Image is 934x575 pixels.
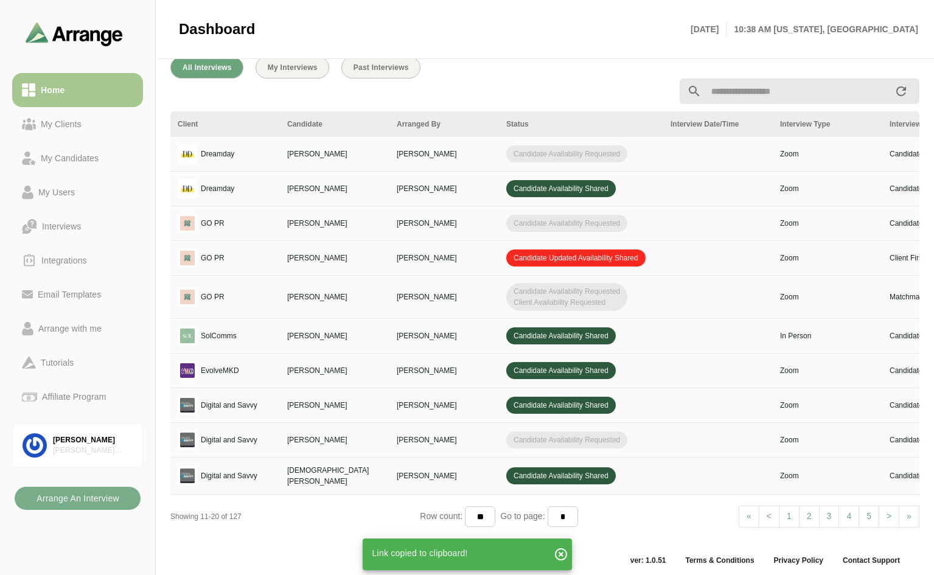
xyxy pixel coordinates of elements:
[36,355,78,370] div: Tutorials
[12,380,143,414] a: Affiliate Program
[506,119,656,130] div: Status
[201,253,225,263] p: GO PR
[621,556,676,565] span: ver: 1.0.51
[201,330,237,341] p: SolComms
[397,400,492,411] p: [PERSON_NAME]
[739,506,759,528] a: Previous
[178,466,197,486] img: logo
[201,291,225,302] p: GO PR
[36,151,103,166] div: My Candidates
[780,400,875,411] p: Zoom
[182,63,232,72] span: All Interviews
[37,389,111,404] div: Affiliate Program
[397,253,492,263] p: [PERSON_NAME]
[907,511,911,521] span: »
[178,179,197,198] img: logo
[780,330,875,341] p: In Person
[33,185,80,200] div: My Users
[287,434,382,445] p: [PERSON_NAME]
[170,57,243,78] button: All Interviews
[397,365,492,376] p: [PERSON_NAME]
[287,330,382,341] p: [PERSON_NAME]
[767,511,772,521] span: <
[495,511,547,521] span: Go to page:
[12,312,143,346] a: Arrange with me
[12,141,143,175] a: My Candidates
[764,556,833,565] a: Privacy Policy
[37,219,86,234] div: Interviews
[33,287,106,302] div: Email Templates
[691,22,727,37] p: [DATE]
[201,183,234,194] p: Dreamday
[353,63,409,72] span: Past Interviews
[12,175,143,209] a: My Users
[506,283,627,311] span: Candidate Availability Requested Client Availability Requested
[267,63,318,72] span: My Interviews
[179,20,255,38] span: Dashboard
[675,556,764,565] a: Terms & Conditions
[287,400,382,411] p: [PERSON_NAME]
[859,506,879,528] a: 5
[287,291,382,302] p: [PERSON_NAME]
[36,487,119,510] b: Arrange An Interview
[201,148,234,159] p: Dreamday
[12,73,143,107] a: Home
[53,435,133,445] div: [PERSON_NAME]
[287,148,382,159] p: [PERSON_NAME]
[201,400,257,411] p: Digital and Savvy
[53,445,133,456] div: [PERSON_NAME] Associates
[780,434,875,445] p: Zoom
[397,330,492,341] p: [PERSON_NAME]
[178,214,197,233] img: logo
[12,346,143,380] a: Tutorials
[780,365,875,376] p: Zoom
[12,277,143,312] a: Email Templates
[506,467,616,484] span: Candidate Availability Shared
[372,548,468,558] span: Link copied to clipboard!
[12,209,143,243] a: Interviews
[287,253,382,263] p: [PERSON_NAME]
[887,511,891,521] span: >
[397,218,492,229] p: [PERSON_NAME]
[506,397,616,414] span: Candidate Availability Shared
[287,365,382,376] p: [PERSON_NAME]
[727,22,918,37] p: 10:38 AM [US_STATE], [GEOGRAPHIC_DATA]
[397,148,492,159] p: [PERSON_NAME]
[833,556,910,565] a: Contact Support
[397,291,492,302] p: [PERSON_NAME]
[178,144,197,164] img: logo
[287,183,382,194] p: [PERSON_NAME]
[287,465,382,487] p: [DEMOGRAPHIC_DATA][PERSON_NAME]
[780,253,875,263] p: Zoom
[780,291,875,302] p: Zoom
[506,145,627,162] span: Candidate Availability Requested
[256,57,329,78] button: My Interviews
[397,183,492,194] p: [PERSON_NAME]
[36,83,69,97] div: Home
[178,361,197,380] img: logo
[759,506,779,528] a: Previous
[178,287,197,307] img: logo
[506,249,646,267] span: Candidate Updated Availability Shared
[780,218,875,229] p: Zoom
[287,218,382,229] p: [PERSON_NAME]
[15,487,141,510] button: Arrange An Interview
[894,84,908,99] i: appended action
[780,183,875,194] p: Zoom
[780,470,875,481] p: Zoom
[178,396,197,415] img: logo
[178,119,273,130] div: Client
[287,119,382,130] div: Candidate
[780,148,875,159] p: Zoom
[747,511,751,521] span: «
[838,506,859,528] a: 4
[780,119,875,130] div: Interview Type
[201,434,257,445] p: Digital and Savvy
[12,107,143,141] a: My Clients
[37,253,92,268] div: Integrations
[170,511,420,522] div: Showing 11-20 of 127
[341,57,420,78] button: Past Interviews
[201,218,225,229] p: GO PR
[819,506,840,528] a: 3
[12,423,143,467] a: [PERSON_NAME][PERSON_NAME] Associates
